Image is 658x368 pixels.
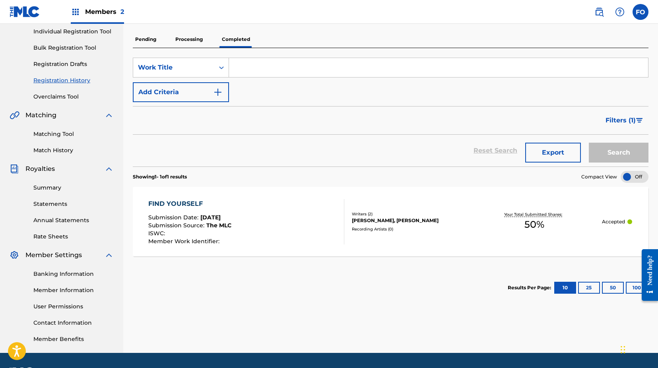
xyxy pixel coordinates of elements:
p: Showing 1 - 1 of 1 results [133,173,187,180]
img: expand [104,250,114,260]
a: Public Search [591,4,607,20]
button: 50 [602,282,624,294]
img: Royalties [10,164,19,174]
img: search [594,7,604,17]
a: Overclaims Tool [33,93,114,101]
img: expand [104,110,114,120]
div: Writers ( 2 ) [352,211,467,217]
a: User Permissions [33,302,114,311]
iframe: Chat Widget [618,330,658,368]
a: Matching Tool [33,130,114,138]
img: MLC Logo [10,6,40,17]
span: Royalties [25,164,55,174]
a: Bulk Registration Tool [33,44,114,52]
div: FIND YOURSELF [148,199,231,209]
img: expand [104,164,114,174]
a: Banking Information [33,270,114,278]
img: help [615,7,625,17]
span: Compact View [581,173,617,180]
a: Registration Drafts [33,60,114,68]
img: Member Settings [10,250,19,260]
p: Pending [133,31,159,48]
div: User Menu [633,4,648,20]
button: 25 [578,282,600,294]
form: Search Form [133,58,648,167]
p: Accepted [602,218,625,225]
button: Export [525,143,581,163]
span: The MLC [206,222,231,229]
span: [DATE] [200,214,221,221]
img: 9d2ae6d4665cec9f34b9.svg [213,87,223,97]
div: Recording Artists ( 0 ) [352,226,467,232]
button: 10 [554,282,576,294]
span: Filters ( 1 ) [606,116,636,125]
img: filter [636,118,643,123]
a: Member Benefits [33,335,114,343]
a: Member Information [33,286,114,294]
a: Annual Statements [33,216,114,225]
button: Add Criteria [133,82,229,102]
img: Top Rightsholders [71,7,80,17]
div: Drag [621,338,625,362]
span: 50 % [524,217,544,232]
a: FIND YOURSELFSubmission Date:[DATE]Submission Source:The MLCISWC:Member Work Identifier:Writers (... [133,187,648,256]
p: Processing [173,31,205,48]
span: Member Settings [25,250,82,260]
iframe: Resource Center [636,243,658,307]
button: 100 [626,282,648,294]
a: Statements [33,200,114,208]
a: Registration History [33,76,114,85]
a: Summary [33,184,114,192]
div: Work Title [138,63,210,72]
p: Results Per Page: [508,284,553,291]
a: Contact Information [33,319,114,327]
span: Member Work Identifier : [148,238,221,245]
p: Completed [219,31,252,48]
span: Submission Date : [148,214,200,221]
span: Members [85,7,124,16]
div: [PERSON_NAME], [PERSON_NAME] [352,217,467,224]
span: ISWC : [148,230,167,237]
span: 2 [120,8,124,15]
span: Submission Source : [148,222,206,229]
img: Matching [10,110,19,120]
a: Rate Sheets [33,232,114,241]
a: Match History [33,146,114,155]
p: Your Total Submitted Shares: [504,211,564,217]
a: Individual Registration Tool [33,27,114,36]
span: Matching [25,110,56,120]
div: Help [612,4,628,20]
button: Filters (1) [601,110,648,130]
